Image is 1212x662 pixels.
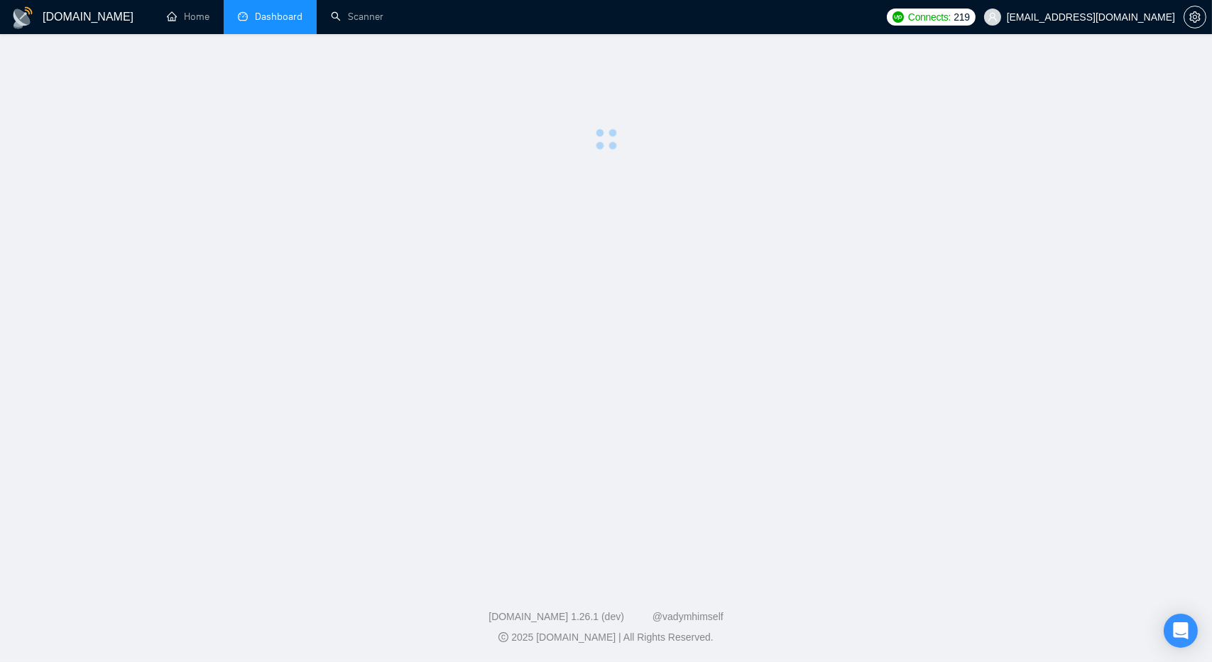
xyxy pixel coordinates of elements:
[11,630,1201,645] div: 2025 [DOMAIN_NAME] | All Rights Reserved.
[1184,6,1206,28] button: setting
[1184,11,1206,23] a: setting
[988,12,998,22] span: user
[954,9,969,25] span: 219
[498,632,508,642] span: copyright
[892,11,904,23] img: upwork-logo.png
[11,6,34,29] img: logo
[167,11,209,23] a: homeHome
[238,11,248,21] span: dashboard
[1164,614,1198,648] div: Open Intercom Messenger
[488,611,624,622] a: [DOMAIN_NAME] 1.26.1 (dev)
[331,11,383,23] a: searchScanner
[653,611,724,622] a: @vadymhimself
[255,11,302,23] span: Dashboard
[908,9,951,25] span: Connects:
